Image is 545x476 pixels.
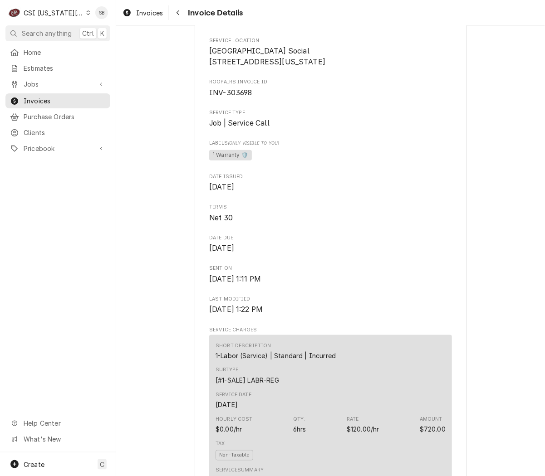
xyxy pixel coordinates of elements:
span: Invoice Details [185,7,243,19]
div: Short Description [216,342,336,360]
span: Sent On [209,265,452,272]
div: Terms [209,204,452,223]
div: Date Due [209,234,452,254]
div: [object Object] [209,140,452,162]
span: Roopairs Invoice ID [209,78,452,86]
span: Invoices [24,96,106,106]
span: Non-Taxable [216,450,253,461]
div: Sent On [209,265,452,284]
span: Terms [209,213,452,223]
div: Service Type [209,109,452,129]
div: Subtype [216,367,238,374]
div: Quantity [293,416,306,434]
div: C [8,6,21,19]
span: Service Type [209,118,452,129]
a: Estimates [5,61,110,76]
div: Cost [216,425,242,434]
div: Subtype [216,367,279,385]
span: Sent On [209,274,452,285]
div: Price [347,425,379,434]
a: Invoices [5,93,110,108]
div: Short Description [216,342,271,350]
div: SB [95,6,108,19]
a: Home [5,45,110,60]
a: Go to Help Center [5,416,110,431]
span: Service Charges [209,326,452,334]
span: Invoices [136,8,163,18]
span: Date Due [209,234,452,242]
span: Net 30 [209,214,233,222]
div: Service Date [216,392,251,399]
div: Tax [216,441,225,448]
a: Go to What's New [5,432,110,447]
div: CSI [US_STATE][GEOGRAPHIC_DATA] [24,8,83,18]
span: Last Modified [209,304,452,315]
span: Terms [209,204,452,211]
span: C [100,460,104,469]
span: Job | Service Call [209,119,270,127]
span: Date Issued [209,173,452,180]
a: Clients [5,125,110,140]
div: CSI Kansas City's Avatar [8,6,21,19]
span: Roopairs Invoice ID [209,87,452,98]
span: Home [24,48,106,57]
span: Help Center [24,418,105,428]
span: INV-303698 [209,88,252,97]
a: Go to Jobs [5,77,110,92]
div: Service Location [209,37,452,68]
span: Date Issued [209,182,452,193]
div: Rate [347,416,359,423]
div: Service Summary [216,467,264,474]
div: Qty. [293,416,305,423]
div: Roopairs Invoice ID [209,78,452,98]
div: Short Description [216,351,336,360]
span: Clients [24,128,106,137]
div: Hourly Cost [216,416,253,423]
span: [DATE] 1:11 PM [209,275,261,283]
span: Date Due [209,243,452,254]
button: Navigate back [171,5,185,20]
span: Create [24,461,44,468]
div: Service Date [216,400,238,410]
span: Purchase Orders [24,112,106,121]
span: [object Object] [209,149,452,162]
div: Cost [216,416,253,434]
div: Date Issued [209,173,452,193]
span: [GEOGRAPHIC_DATA] Social [STREET_ADDRESS][US_STATE] [209,47,325,66]
a: Invoices [119,5,167,20]
span: Service Location [209,37,452,44]
span: [DATE] [209,183,234,191]
span: K [100,29,104,38]
div: Subtype [216,376,279,385]
span: [DATE] [209,244,234,253]
div: Amount [420,416,442,423]
div: Last Modified [209,296,452,315]
span: Estimates [24,63,106,73]
div: Amount [420,416,446,434]
span: What's New [24,434,105,444]
div: Shayla Bell's Avatar [95,6,108,19]
div: Quantity [293,425,306,434]
span: Ctrl [82,29,94,38]
div: Service Date [216,392,251,410]
a: Go to Pricebook [5,141,110,156]
span: Search anything [22,29,72,38]
span: Labels [209,140,452,147]
span: (Only Visible to You) [228,141,279,146]
span: Service Type [209,109,452,117]
span: Jobs [24,79,92,89]
span: Pricebook [24,144,92,153]
a: Purchase Orders [5,109,110,124]
div: Price [347,416,379,434]
span: ¹ Warranty 🛡️ [209,150,252,161]
div: Amount [420,425,446,434]
button: Search anythingCtrlK [5,25,110,41]
span: [DATE] 1:22 PM [209,305,263,314]
span: Service Location [209,46,452,67]
span: Last Modified [209,296,452,303]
